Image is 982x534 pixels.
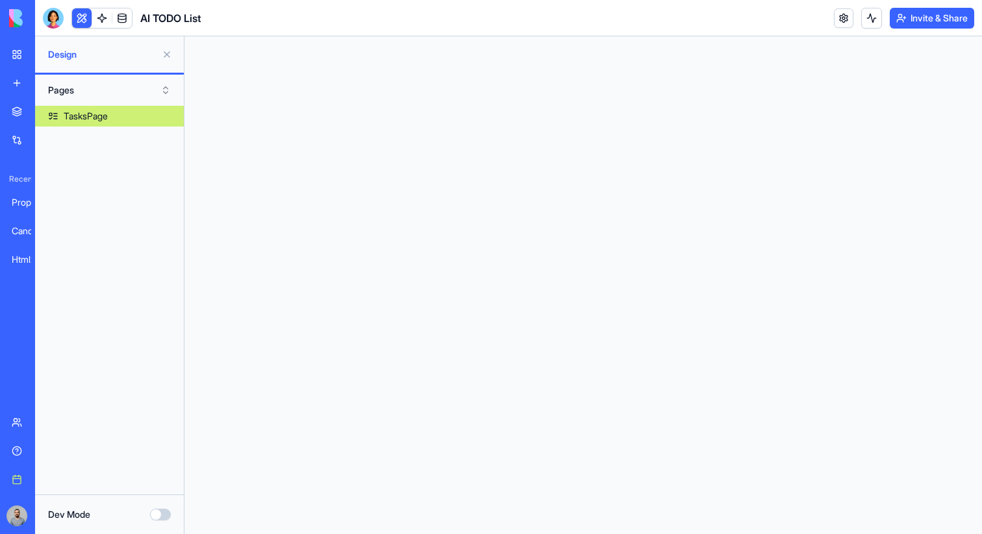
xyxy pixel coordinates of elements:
[4,218,56,244] a: Candidate Draft Creator
[48,48,157,61] span: Design
[890,8,974,29] button: Invite & Share
[12,253,48,266] div: Html2Pdf
[35,106,184,127] a: TasksPage
[12,225,48,237] div: Candidate Draft Creator
[48,508,90,521] label: Dev Mode
[4,189,56,215] a: Proposal Generator
[6,505,27,526] img: image_123650291_bsq8ao.jpg
[64,110,108,123] div: TasksPage
[12,196,48,209] div: Proposal Generator
[4,247,56,273] a: Html2Pdf
[42,80,177,101] button: Pages
[140,10,201,26] h1: AI TODO List
[9,9,90,27] img: logo
[4,174,31,184] span: Recent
